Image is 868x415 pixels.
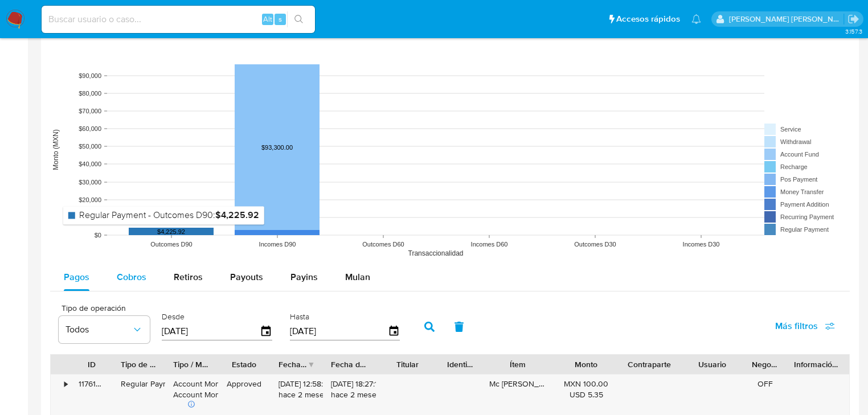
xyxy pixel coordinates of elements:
a: Salir [847,13,859,25]
button: search-icon [287,11,310,27]
span: 3.157.3 [845,27,862,36]
span: s [279,14,282,24]
p: michelleangelica.rodriguez@mercadolibre.com.mx [729,14,844,24]
input: Buscar usuario o caso... [42,12,315,27]
span: Alt [263,14,272,24]
a: Notificaciones [691,14,701,24]
span: Accesos rápidos [616,13,680,25]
